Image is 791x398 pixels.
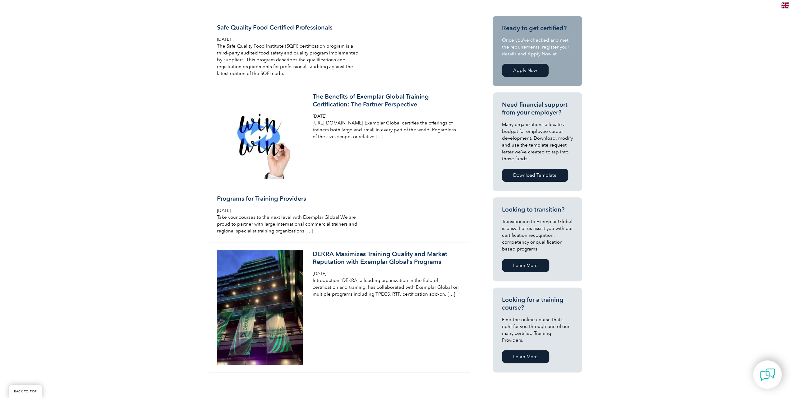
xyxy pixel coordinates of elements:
img: winner-1575839_1280-300x300.jpg [217,93,303,179]
span: [DATE] [217,37,231,42]
a: Apply Now [502,64,549,77]
a: DEKRA Maximizes Training Quality and Market Reputation with Exemplar Global’s Programs [DATE] Int... [209,242,470,373]
img: contact-chat.png [760,367,775,382]
h3: Looking to transition? [502,206,573,213]
h3: Looking for a training course? [502,296,573,311]
h3: Programs for Training Providers [217,195,364,203]
a: Download Template [502,169,568,182]
p: Many organizations allocate a budget for employee career development. Download, modify and use th... [502,121,573,162]
a: BACK TO TOP [9,385,42,398]
a: Learn More [502,350,549,363]
p: Introduction: DEKRA, a leading organization in the field of certification and training, has colla... [313,277,460,297]
img: 347385449_650132210486433_8761479826488456812_n-225x300.jpg [217,250,303,365]
a: The Benefits of Exemplar Global Training Certification: The Partner Perspective [DATE] [URL][DOMA... [209,85,470,187]
p: Take your courses to the next level with Exemplar Global We are proud to partner with large inter... [217,214,364,234]
span: [DATE] [313,271,326,276]
h3: DEKRA Maximizes Training Quality and Market Reputation with Exemplar Global’s Programs [313,250,460,266]
a: Learn More [502,259,549,272]
h3: The Benefits of Exemplar Global Training Certification: The Partner Perspective [313,93,460,108]
p: Transitioning to Exemplar Global is easy! Let us assist you with our certification recognition, c... [502,218,573,252]
h3: Ready to get certified? [502,24,573,32]
p: Find the online course that’s right for you through one of our many certified Training Providers. [502,316,573,344]
a: Programs for Training Providers [DATE] Take your courses to the next level with Exemplar Global W... [209,187,470,242]
h3: Safe Quality Food Certified Professionals [217,24,364,31]
p: The Safe Quality Food Institute (SQFI) certification program is a third-party audited food safety... [217,43,364,77]
p: Once you’ve checked and met the requirements, register your details and Apply Now at [502,37,573,57]
span: [DATE] [313,114,326,119]
a: Safe Quality Food Certified Professionals [DATE] The Safe Quality Food Institute (SQFI) certifica... [209,16,470,85]
h3: Need financial support from your employer? [502,101,573,116]
span: [DATE] [217,208,231,213]
p: [URL][DOMAIN_NAME] Exemplar Global certifies the offerings of trainers both large and small in ev... [313,119,460,140]
img: en [781,2,789,8]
